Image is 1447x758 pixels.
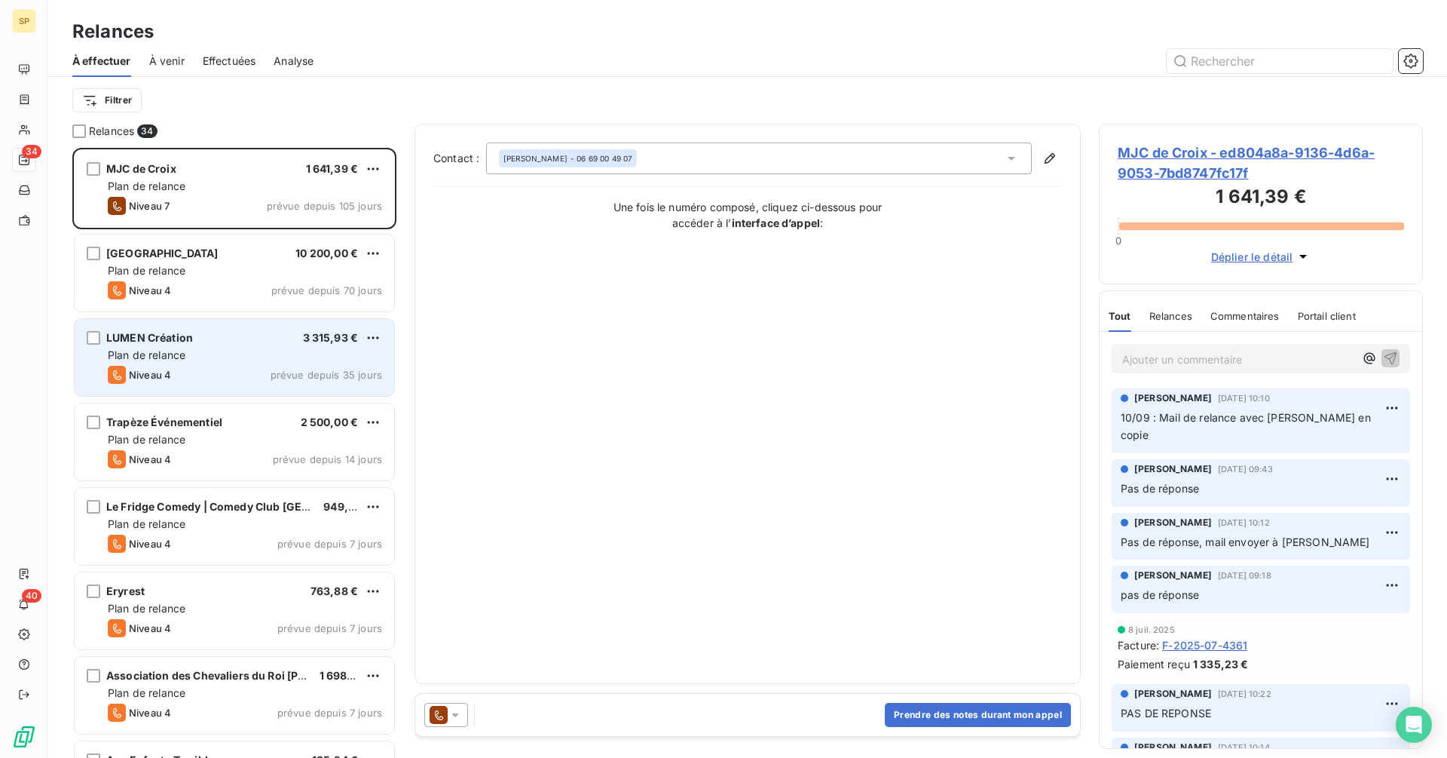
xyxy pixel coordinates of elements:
[72,18,154,45] h3: Relances
[311,585,358,597] span: 763,88 €
[1121,707,1211,720] span: PAS DE REPONSE
[1193,656,1249,672] span: 1 335,23 €
[1298,310,1356,322] span: Portail client
[1134,462,1212,476] span: [PERSON_NAME]
[503,153,632,164] div: - 06 69 00 49 07
[732,216,821,229] strong: interface d’appel
[108,602,185,615] span: Plan de relance
[301,416,359,428] span: 2 500,00 €
[106,331,193,344] span: LUMEN Création
[1162,637,1247,653] span: F-2025-07-4361
[1210,310,1280,322] span: Commentaires
[1134,569,1212,582] span: [PERSON_NAME]
[108,686,185,699] span: Plan de relance
[597,199,898,231] p: Une fois le numéro composé, cliquez ci-dessous pour accéder à l’ :
[1118,656,1190,672] span: Paiement reçu
[1218,689,1271,698] span: [DATE] 10:22
[1128,625,1175,634] span: 8 juil. 2025
[503,153,567,164] span: [PERSON_NAME]
[274,54,314,69] span: Analyse
[12,9,36,33] div: SP
[1115,235,1121,247] span: 0
[72,54,131,69] span: À effectuer
[323,500,372,513] span: 949,50 €
[12,725,36,749] img: Logo LeanPay
[277,622,382,634] span: prévue depuis 7 jours
[129,284,171,296] span: Niveau 4
[106,416,222,428] span: Trapèze Événementiel
[306,162,359,175] span: 1 641,39 €
[1121,411,1374,441] span: 10/09 : Mail de relance avec [PERSON_NAME] en copie
[1134,516,1212,529] span: [PERSON_NAME]
[129,369,171,381] span: Niveau 4
[1218,518,1270,527] span: [DATE] 10:12
[22,589,41,603] span: 40
[1207,248,1316,265] button: Déplier le détail
[1134,391,1212,405] span: [PERSON_NAME]
[72,148,396,758] div: grid
[1218,394,1270,403] span: [DATE] 10:10
[320,669,372,682] span: 1 698,10 €
[277,707,382,719] span: prévue depuis 7 jours
[271,369,382,381] span: prévue depuis 35 jours
[1149,310,1192,322] span: Relances
[433,151,486,166] label: Contact :
[22,145,41,158] span: 34
[108,180,185,192] span: Plan de relance
[106,585,145,597] span: Eryrest
[1118,183,1404,213] h3: 1 641,39 €
[1218,465,1273,474] span: [DATE] 09:43
[1118,637,1159,653] span: Facture :
[267,200,382,212] span: prévue depuis 105 jours
[129,707,171,719] span: Niveau 4
[89,124,134,139] span: Relances
[106,669,378,682] span: Association des Chevaliers du Roi [PERSON_NAME]
[273,453,382,465] span: prévue depuis 14 jours
[1121,588,1199,601] span: pas de réponse
[1218,743,1270,752] span: [DATE] 10:14
[277,538,382,550] span: prévue depuis 7 jours
[885,703,1071,727] button: Prendre des notes durant mon appel
[1218,571,1271,580] span: [DATE] 09:18
[203,54,256,69] span: Effectuées
[1121,482,1199,495] span: Pas de réponse
[129,538,171,550] span: Niveau 4
[1396,707,1432,743] div: Open Intercom Messenger
[1134,741,1212,754] span: [PERSON_NAME]
[1121,536,1370,548] span: Pas de réponse, mail envoyer à [PERSON_NAME]
[106,500,394,513] span: Le Fridge Comedy | Comedy Club [GEOGRAPHIC_DATA]
[137,124,157,138] span: 34
[106,162,176,175] span: MJC de Croix
[106,247,219,259] span: [GEOGRAPHIC_DATA]
[1118,143,1404,183] span: MJC de Croix - ed804a8a-9136-4d6a-9053-7bd8747fc17f
[108,433,185,446] span: Plan de relance
[1134,687,1212,701] span: [PERSON_NAME]
[1211,249,1293,265] span: Déplier le détail
[1109,310,1131,322] span: Tout
[149,54,185,69] span: À venir
[303,331,359,344] span: 3 315,93 €
[129,200,170,212] span: Niveau 7
[295,247,358,259] span: 10 200,00 €
[108,264,185,277] span: Plan de relance
[108,517,185,530] span: Plan de relance
[129,453,171,465] span: Niveau 4
[72,88,142,112] button: Filtrer
[271,284,382,296] span: prévue depuis 70 jours
[129,622,171,634] span: Niveau 4
[1167,49,1393,73] input: Rechercher
[108,348,185,361] span: Plan de relance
